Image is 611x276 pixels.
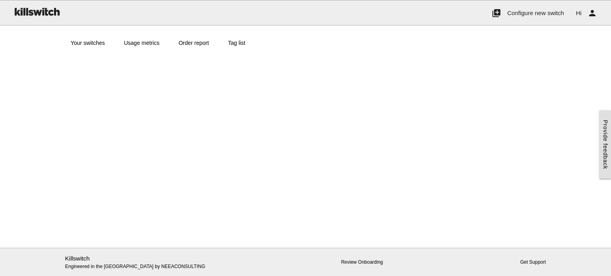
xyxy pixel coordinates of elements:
a: Get Support [520,259,546,265]
a: Review Onboarding [341,259,383,265]
a: Killswitch [65,255,90,262]
span: Hi [576,10,582,16]
i: person [588,0,597,26]
a: Usage metrics [114,33,169,52]
p: Engineered in the [GEOGRAPHIC_DATA] by NEEACONSULTING [65,254,220,270]
img: ks-logo-black-160-b.png [12,0,61,23]
a: Your switches [61,33,115,52]
a: Order report [169,33,218,52]
a: Tag list [218,33,255,52]
i: add_to_photos [492,0,501,26]
a: Provide feedback [599,110,611,179]
span: Configure new switch [507,10,564,16]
